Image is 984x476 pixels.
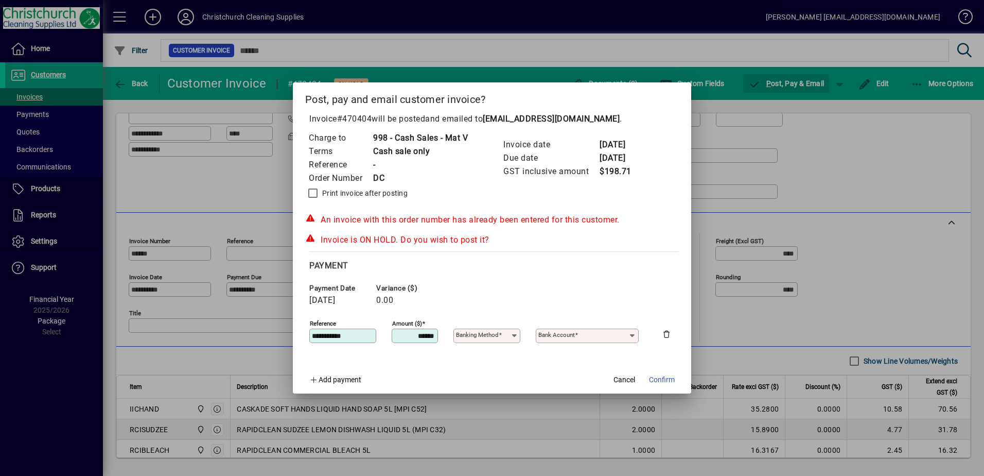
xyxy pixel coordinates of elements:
[305,214,679,226] div: An invoice with this order number has already been entered for this customer.
[649,375,675,385] span: Confirm
[503,138,599,151] td: Invoice date
[376,296,393,305] span: 0.00
[425,114,620,124] span: and emailed to
[308,172,373,185] td: Order Number
[373,158,468,172] td: -
[456,331,499,338] mat-label: Banking method
[599,138,640,151] td: [DATE]
[337,114,372,124] span: #470404
[373,172,468,185] td: DC
[319,376,361,384] span: Add payment
[608,371,641,389] button: Cancel
[305,234,679,246] div: Invoice is ON HOLD. Do you wish to post it?
[305,113,679,125] p: Invoice will be posted .
[538,331,575,338] mat-label: Bank Account
[503,165,599,178] td: GST inclusive amount
[309,284,371,292] span: Payment date
[503,151,599,165] td: Due date
[308,158,373,172] td: Reference
[308,145,373,158] td: Terms
[376,284,438,292] span: Variance ($)
[373,131,468,145] td: 998 - Cash Sales - Mat V
[373,145,468,158] td: Cash sale only
[309,296,335,305] span: [DATE]
[310,319,336,327] mat-label: Reference
[599,165,640,178] td: $198.71
[645,371,679,389] button: Confirm
[599,151,640,165] td: [DATE]
[309,261,348,270] span: Payment
[392,319,422,327] mat-label: Amount ($)
[308,131,373,145] td: Charge to
[293,82,691,112] h2: Post, pay and email customer invoice?
[305,371,365,389] button: Add payment
[613,375,635,385] span: Cancel
[483,114,620,124] b: [EMAIL_ADDRESS][DOMAIN_NAME]
[320,188,408,198] label: Print invoice after posting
